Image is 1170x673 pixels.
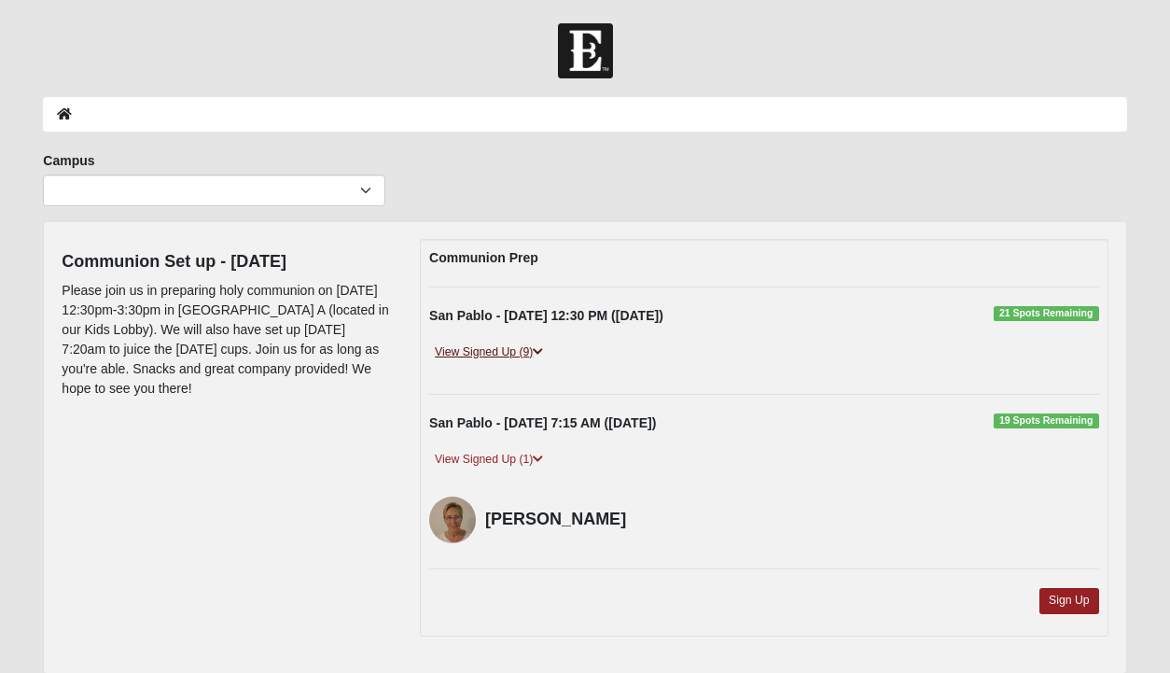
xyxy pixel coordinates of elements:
a: Sign Up [1039,588,1099,613]
label: Campus [43,151,94,170]
img: Church of Eleven22 Logo [558,23,613,78]
strong: San Pablo - [DATE] 7:15 AM ([DATE]) [429,415,656,430]
span: 19 Spots Remaining [994,414,1099,428]
h4: Communion Set up - [DATE] [62,252,392,273]
h4: [PERSON_NAME] [485,510,634,530]
strong: San Pablo - [DATE] 12:30 PM ([DATE]) [429,308,663,323]
img: Ruth Garrard [429,497,476,543]
strong: Communion Prep [429,250,538,265]
p: Please join us in preparing holy communion on [DATE] 12:30pm-3:30pm in [GEOGRAPHIC_DATA] A (locat... [62,281,392,399]
span: 21 Spots Remaining [994,306,1099,321]
a: View Signed Up (1) [429,450,549,470]
a: View Signed Up (9) [429,343,549,362]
